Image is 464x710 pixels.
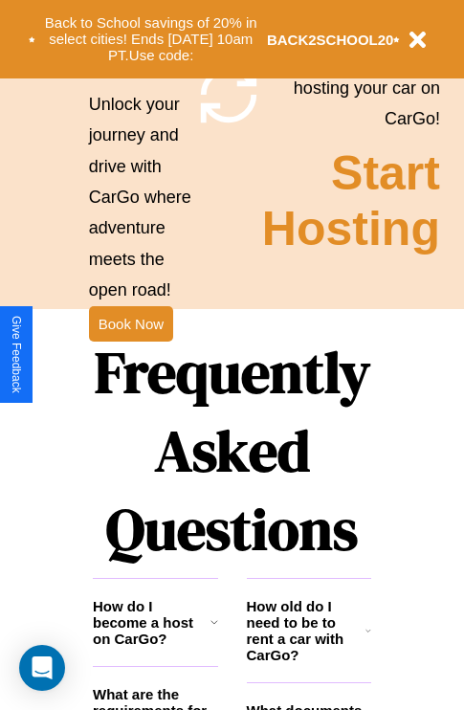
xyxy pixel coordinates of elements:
[35,10,267,69] button: Back to School savings of 20% in select cities! Ends [DATE] 10am PT.Use code:
[247,598,366,663] h3: How old do I need to be to rent a car with CarGo?
[19,645,65,691] div: Open Intercom Messenger
[262,145,440,256] h2: Start Hosting
[93,598,210,647] h3: How do I become a host on CarGo?
[89,306,173,342] button: Book Now
[89,89,195,306] p: Unlock your journey and drive with CarGo where adventure meets the open road!
[93,323,371,578] h1: Frequently Asked Questions
[10,316,23,393] div: Give Feedback
[267,32,394,48] b: BACK2SCHOOL20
